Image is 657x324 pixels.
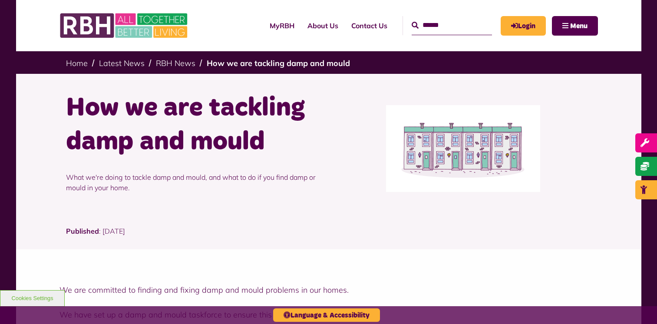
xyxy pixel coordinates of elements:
span: Menu [570,23,588,30]
a: Home [66,58,88,68]
button: Navigation [552,16,598,36]
a: RBH News [156,58,195,68]
a: MyRBH [263,14,301,37]
img: Terrace House 2 [386,105,541,192]
a: About Us [301,14,345,37]
a: Contact Us [345,14,394,37]
p: We are committed to finding and fixing damp and mould problems in our homes. [59,284,598,296]
a: MyRBH [501,16,546,36]
button: Language & Accessibility [273,308,380,322]
p: What we're doing to tackle damp and mould, and what to do if you find damp or mould in your home. [66,159,322,206]
strong: Published [66,227,99,235]
a: Latest News [99,58,145,68]
iframe: Netcall Web Assistant for live chat [618,285,657,324]
h1: How we are tackling damp and mould [66,91,322,159]
a: How we are tackling damp and mould [207,58,350,68]
img: RBH [59,9,190,43]
p: : [DATE] [66,226,591,249]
